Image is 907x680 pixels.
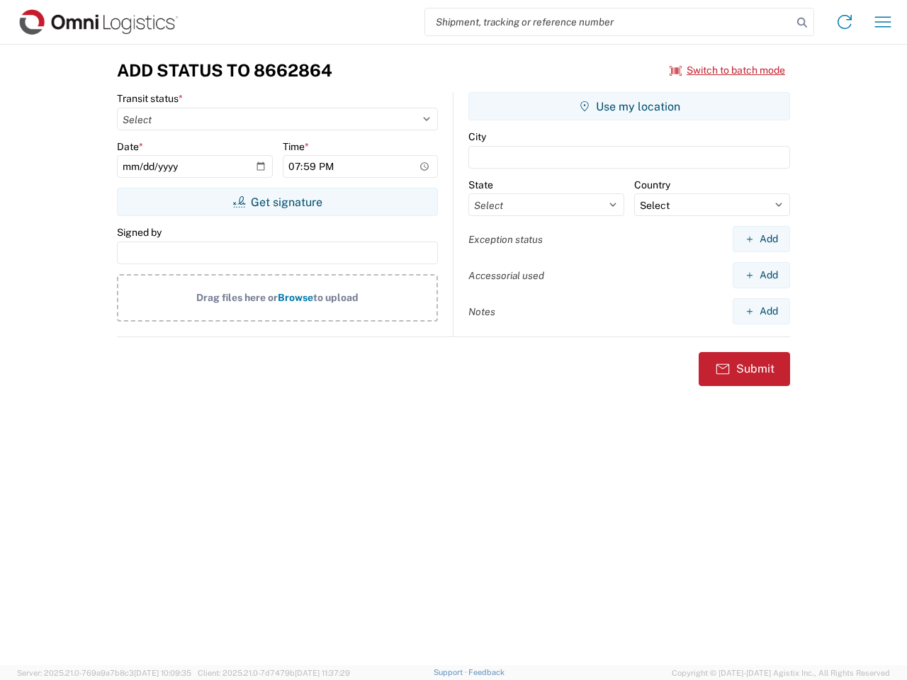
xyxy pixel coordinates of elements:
[313,292,359,303] span: to upload
[134,669,191,677] span: [DATE] 10:09:35
[17,669,191,677] span: Server: 2025.21.0-769a9a7b8c3
[117,140,143,153] label: Date
[634,178,670,191] label: Country
[468,130,486,143] label: City
[468,668,505,676] a: Feedback
[733,298,790,324] button: Add
[670,59,785,82] button: Switch to batch mode
[117,60,332,81] h3: Add Status to 8662864
[699,352,790,386] button: Submit
[283,140,309,153] label: Time
[468,305,495,318] label: Notes
[434,668,469,676] a: Support
[468,269,544,282] label: Accessorial used
[468,233,543,246] label: Exception status
[117,188,438,216] button: Get signature
[278,292,313,303] span: Browse
[425,8,792,35] input: Shipment, tracking or reference number
[117,92,183,105] label: Transit status
[196,292,278,303] span: Drag files here or
[295,669,350,677] span: [DATE] 11:37:29
[468,178,493,191] label: State
[117,226,162,239] label: Signed by
[468,92,790,120] button: Use my location
[672,667,890,679] span: Copyright © [DATE]-[DATE] Agistix Inc., All Rights Reserved
[733,262,790,288] button: Add
[198,669,350,677] span: Client: 2025.21.0-7d7479b
[733,226,790,252] button: Add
